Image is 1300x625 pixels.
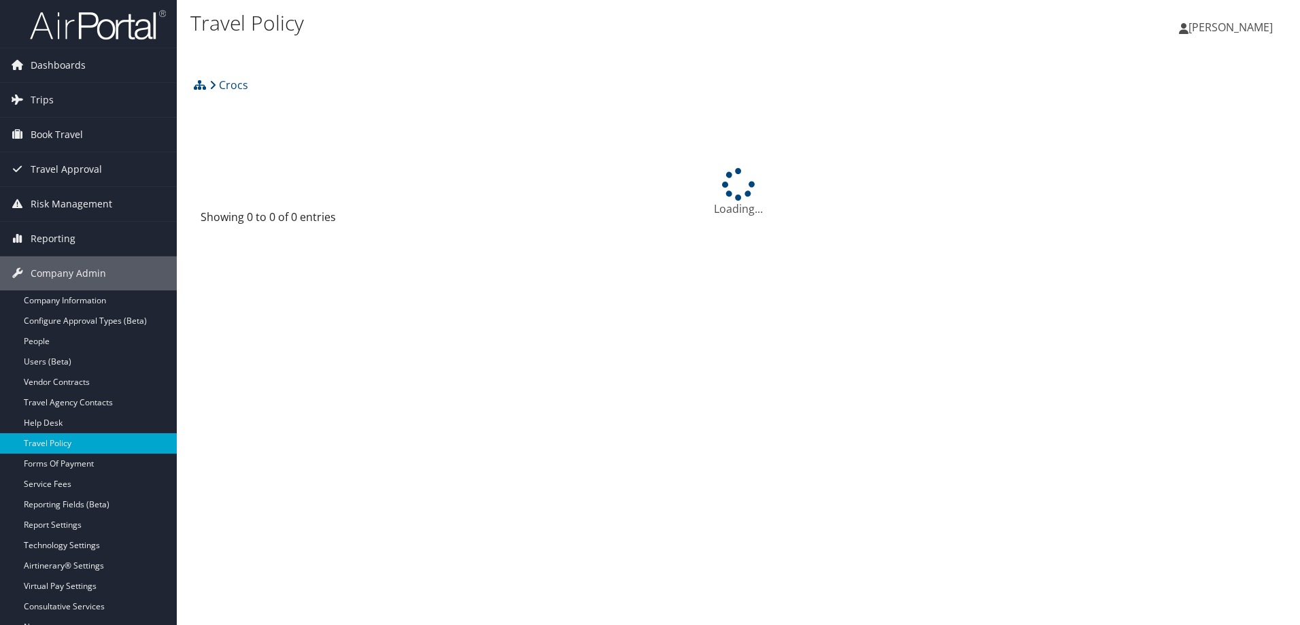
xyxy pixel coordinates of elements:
[31,118,83,152] span: Book Travel
[30,9,166,41] img: airportal-logo.png
[31,187,112,221] span: Risk Management
[190,9,921,37] h1: Travel Policy
[1188,20,1273,35] span: [PERSON_NAME]
[31,152,102,186] span: Travel Approval
[31,48,86,82] span: Dashboards
[31,222,75,256] span: Reporting
[190,168,1286,217] div: Loading...
[209,71,248,99] a: Crocs
[31,256,106,290] span: Company Admin
[201,209,454,232] div: Showing 0 to 0 of 0 entries
[1179,7,1286,48] a: [PERSON_NAME]
[31,83,54,117] span: Trips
